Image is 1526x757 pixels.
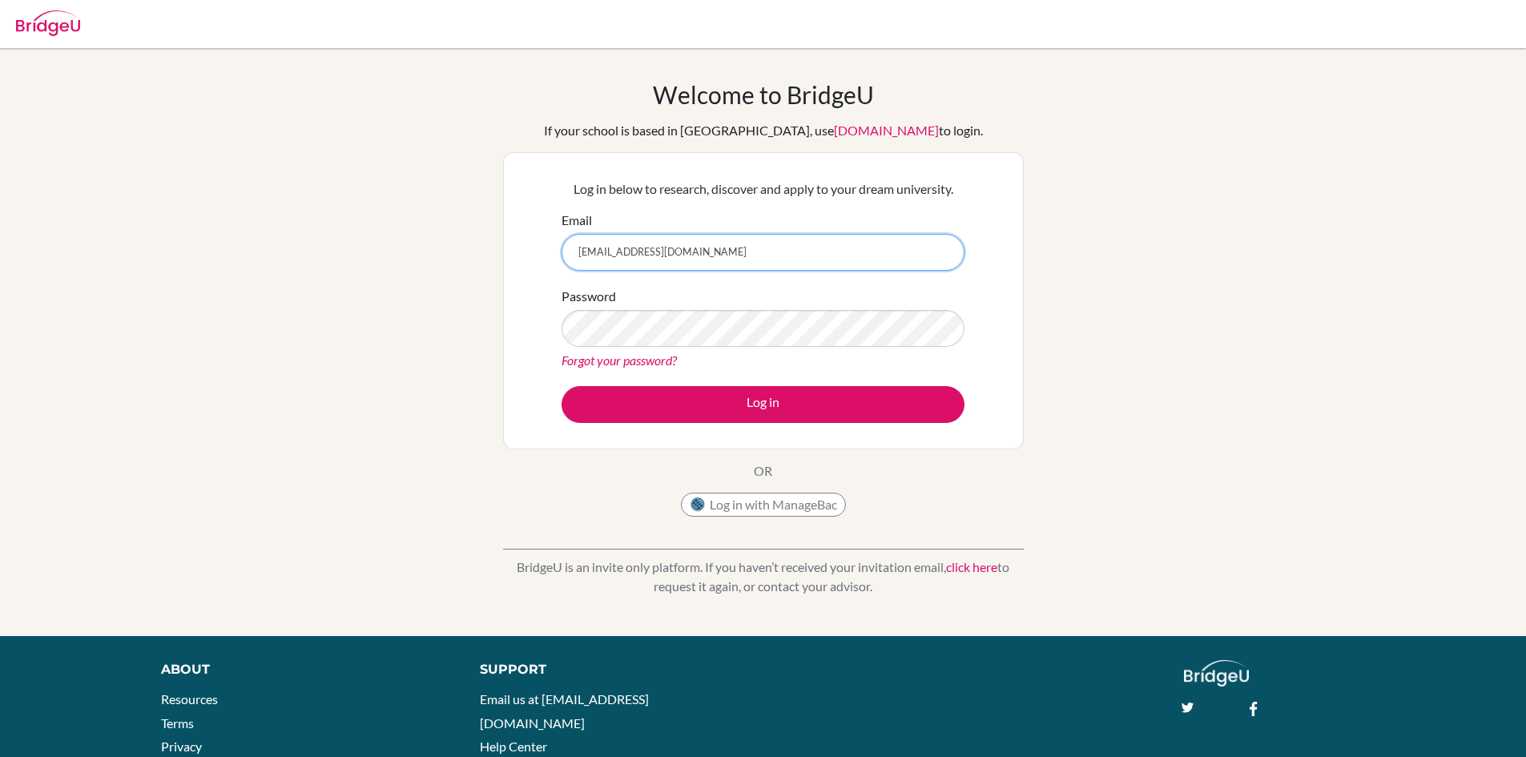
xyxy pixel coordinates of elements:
label: Password [562,287,616,306]
button: Log in [562,386,964,423]
a: Privacy [161,739,202,754]
img: Bridge-U [16,10,80,36]
a: click here [946,559,997,574]
p: OR [754,461,772,481]
a: Email us at [EMAIL_ADDRESS][DOMAIN_NAME] [480,691,649,731]
p: Log in below to research, discover and apply to your dream university. [562,179,964,199]
div: About [161,660,444,679]
label: Email [562,211,592,230]
div: If your school is based in [GEOGRAPHIC_DATA], use to login. [544,121,983,140]
a: Help Center [480,739,547,754]
button: Log in with ManageBac [681,493,846,517]
p: BridgeU is an invite only platform. If you haven’t received your invitation email, to request it ... [503,558,1024,596]
a: [DOMAIN_NAME] [834,123,939,138]
img: logo_white@2x-f4f0deed5e89b7ecb1c2cc34c3e3d731f90f0f143d5ea2071677605dd97b5244.png [1184,660,1249,687]
a: Terms [161,715,194,731]
h1: Welcome to BridgeU [653,80,874,109]
a: Resources [161,691,218,707]
div: Support [480,660,744,679]
a: Forgot your password? [562,352,677,368]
